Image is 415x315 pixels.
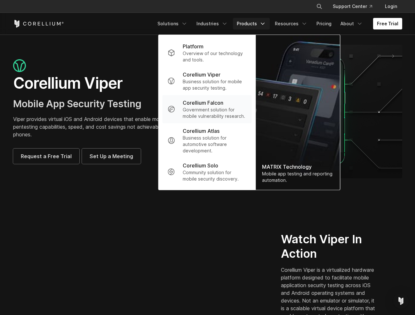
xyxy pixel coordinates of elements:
[162,123,251,158] a: Corellium Atlas Business solution for automotive software development.
[13,74,201,93] h1: Corellium Viper
[90,152,133,160] span: Set Up a Meeting
[328,1,377,12] a: Support Center
[193,18,232,29] a: Industries
[271,18,311,29] a: Resources
[233,18,270,29] a: Products
[13,59,26,72] img: viper_icon_large
[183,43,204,50] p: Platform
[154,18,191,29] a: Solutions
[262,163,334,171] div: MATRIX Technology
[183,71,220,78] p: Corellium Viper
[262,171,334,183] div: Mobile app testing and reporting automation.
[308,1,402,12] div: Navigation Menu
[162,67,251,95] a: Corellium Viper Business solution for mobile app security testing.
[13,98,141,109] span: Mobile App Security Testing
[21,152,72,160] span: Request a Free Trial
[314,1,325,12] button: Search
[183,78,246,91] p: Business solution for mobile app security testing.
[183,169,246,182] p: Community solution for mobile security discovery.
[183,50,246,63] p: Overview of our technology and tools.
[256,35,340,190] a: MATRIX Technology Mobile app testing and reporting automation.
[13,20,64,28] a: Corellium Home
[183,107,246,119] p: Government solution for mobile vulnerability research.
[313,18,335,29] a: Pricing
[162,95,251,123] a: Corellium Falcon Government solution for mobile vulnerability research.
[183,127,219,135] p: Corellium Atlas
[373,18,402,29] a: Free Trial
[393,293,409,309] div: Open Intercom Messenger
[337,18,367,29] a: About
[183,162,218,169] p: Corellium Solo
[154,18,402,29] div: Navigation Menu
[183,135,246,154] p: Business solution for automotive software development.
[162,39,251,67] a: Platform Overview of our technology and tools.
[82,149,141,164] a: Set Up a Meeting
[380,1,402,12] a: Login
[183,99,223,107] p: Corellium Falcon
[281,232,378,261] h2: Watch Viper In Action
[162,158,251,186] a: Corellium Solo Community solution for mobile security discovery.
[13,149,79,164] a: Request a Free Trial
[13,115,201,138] p: Viper provides virtual iOS and Android devices that enable mobile app pentesting capabilities, sp...
[256,35,340,190] img: Matrix_WebNav_1x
